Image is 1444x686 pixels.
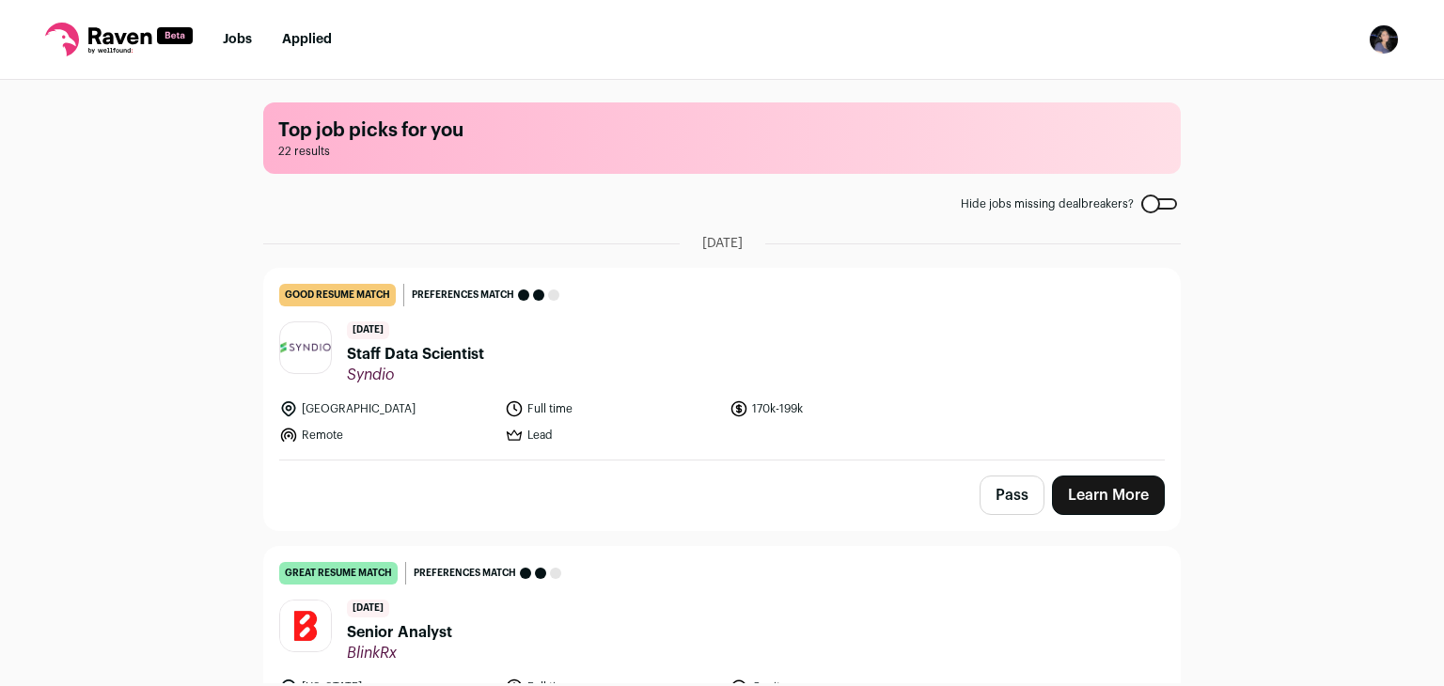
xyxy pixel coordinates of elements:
span: [DATE] [347,600,389,617]
a: Jobs [223,33,252,46]
span: 22 results [278,144,1166,159]
span: Preferences match [412,286,514,304]
li: 170k-199k [730,399,944,418]
img: 317966e49cb584df873cd5f29c7d167f491c7d1192895415113d79d93494061b [280,341,331,354]
button: Pass [980,476,1044,515]
li: Remote [279,426,494,444]
span: [DATE] [347,321,389,339]
span: [DATE] [702,234,743,253]
li: Full time [505,399,719,418]
span: BlinkRx [347,644,452,663]
img: 18611062-medium_jpg [1369,24,1399,55]
a: good resume match Preferences match [DATE] Staff Data Scientist Syndio [GEOGRAPHIC_DATA] Full tim... [264,269,1180,460]
a: Learn More [1052,476,1165,515]
span: Hide jobs missing dealbreakers? [961,196,1134,211]
li: [GEOGRAPHIC_DATA] [279,399,494,418]
span: Senior Analyst [347,621,452,644]
h1: Top job picks for you [278,117,1166,144]
a: Applied [282,33,332,46]
span: Preferences match [414,564,516,583]
span: Syndio [347,366,484,384]
img: 57b87b5cba992ebba3b289b5569001a1588f26762df6aaae577d18037c317eeb.jpg [280,600,331,651]
div: great resume match [279,562,398,585]
button: Open dropdown [1369,24,1399,55]
li: Lead [505,426,719,444]
div: good resume match [279,284,396,306]
span: Staff Data Scientist [347,343,484,366]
